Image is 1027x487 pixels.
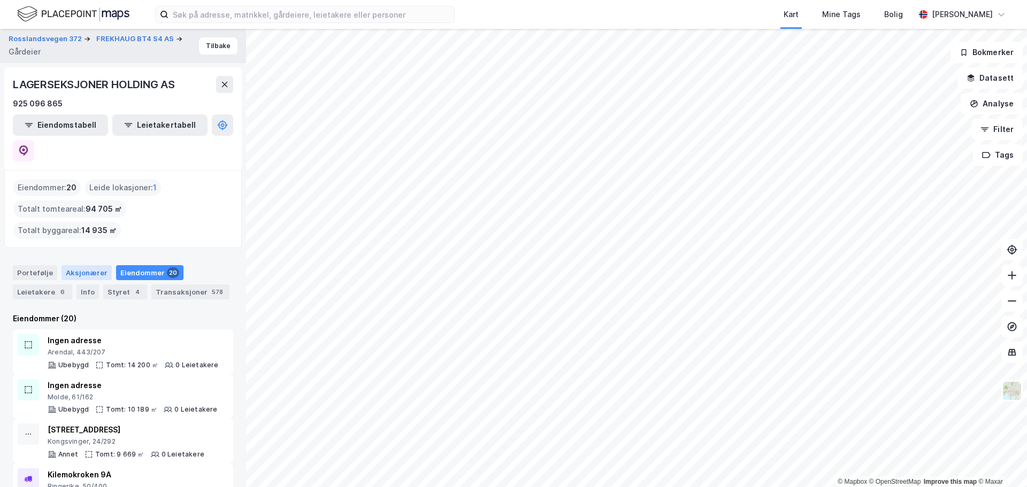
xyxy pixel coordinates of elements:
div: Ubebygd [58,361,89,369]
div: Styret [103,284,147,299]
button: Leietakertabell [112,114,208,136]
div: Transaksjoner [151,284,229,299]
div: Totalt byggareal : [13,222,121,239]
div: Kilemokroken 9A [48,468,215,481]
span: 1 [153,181,157,194]
div: Info [76,284,99,299]
div: Eiendommer [116,265,183,280]
div: LAGERSEKSJONER HOLDING AS [13,76,177,93]
div: 0 Leietakere [162,450,204,459]
div: Ingen adresse [48,334,219,347]
div: Portefølje [13,265,57,280]
div: 0 Leietakere [175,361,218,369]
div: Eiendommer (20) [13,312,233,325]
div: Tomt: 10 189 ㎡ [106,405,157,414]
button: Tilbake [199,37,237,55]
div: Molde, 61/162 [48,393,218,401]
div: Leide lokasjoner : [85,179,161,196]
div: Mine Tags [822,8,861,21]
div: Eiendommer : [13,179,81,196]
button: Tags [973,144,1023,166]
div: Kart [784,8,799,21]
div: Annet [58,450,78,459]
div: Ubebygd [58,405,89,414]
div: Tomt: 9 669 ㎡ [95,450,144,459]
span: 14 935 ㎡ [81,224,117,237]
div: 6 [57,287,68,297]
button: Eiendomstabell [13,114,108,136]
div: Arendal, 443/207 [48,348,219,357]
div: 578 [210,287,225,297]
iframe: Chat Widget [974,436,1027,487]
div: [PERSON_NAME] [932,8,993,21]
div: Tomt: 14 200 ㎡ [106,361,158,369]
div: Kontrollprogram for chat [974,436,1027,487]
span: 20 [66,181,76,194]
button: Filter [971,119,1023,140]
div: Leietakere [13,284,72,299]
div: Ingen adresse [48,379,218,392]
input: Søk på adresse, matrikkel, gårdeiere, leietakere eller personer [168,6,454,22]
a: OpenStreetMap [869,478,921,485]
div: Bolig [884,8,903,21]
button: Analyse [961,93,1023,114]
button: Rosslandsvegen 372 [9,34,84,44]
img: logo.f888ab2527a4732fd821a326f86c7f29.svg [17,5,129,24]
div: Gårdeier [9,45,41,58]
div: 20 [167,267,179,278]
div: 4 [132,287,143,297]
div: 925 096 865 [13,97,63,110]
div: Totalt tomteareal : [13,200,126,218]
button: Bokmerker [951,42,1023,63]
div: [STREET_ADDRESS] [48,423,204,436]
div: Aksjonærer [62,265,112,280]
a: Mapbox [838,478,867,485]
div: 0 Leietakere [174,405,217,414]
div: Kongsvinger, 24/292 [48,437,204,446]
span: 94 705 ㎡ [86,203,122,215]
button: FREKHAUG BT4 S4 AS [96,34,176,44]
img: Z [1002,381,1022,401]
button: Datasett [957,67,1023,89]
a: Improve this map [924,478,977,485]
